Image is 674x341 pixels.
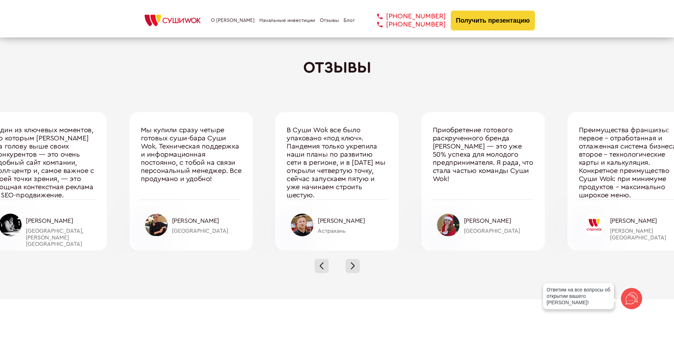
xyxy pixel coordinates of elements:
div: [PERSON_NAME] [172,217,242,225]
a: Начальные инвестиции [259,18,315,23]
div: [PERSON_NAME] [26,217,96,225]
div: [PERSON_NAME] [464,217,534,225]
div: Приобретение готового раскрученного бренда [PERSON_NAME] — это уже 50% успеха для молодого предпр... [433,126,534,200]
a: Отзывы [320,18,339,23]
div: Мы купили сразу четыре готовых суши-бара Суши Wok. Техническая поддержка и информационная постоян... [141,126,242,200]
a: Блог [344,18,355,23]
a: О [PERSON_NAME] [211,18,255,23]
button: Получить презентацию [451,11,535,30]
div: [GEOGRAPHIC_DATA], [PERSON_NAME][GEOGRAPHIC_DATA] [26,228,96,247]
div: [GEOGRAPHIC_DATA] [172,228,242,234]
img: СУШИWOK [139,13,206,28]
a: [PHONE_NUMBER] [367,21,446,29]
a: [PHONE_NUMBER] [367,12,446,21]
div: [GEOGRAPHIC_DATA] [464,228,534,234]
div: Астрахань [318,228,387,234]
div: В Суши Wok все было упаковано «под ключ». Пандемия только укрепила наши планы по развитию сети в ... [287,126,387,200]
div: Ответим на все вопросы об открытии вашего [PERSON_NAME]! [543,283,614,309]
div: [PERSON_NAME] [318,217,387,225]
